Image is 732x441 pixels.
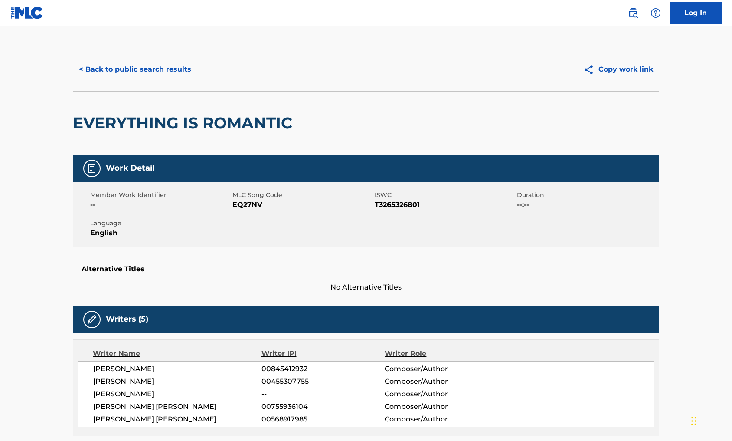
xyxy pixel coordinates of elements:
[375,200,515,210] span: T3265326801
[232,191,373,200] span: MLC Song Code
[261,402,385,412] span: 00755936104
[73,59,197,80] button: < Back to public search results
[647,4,664,22] div: Help
[691,408,696,434] div: Drag
[385,376,497,387] span: Composer/Author
[232,200,373,210] span: EQ27NV
[261,389,385,399] span: --
[261,364,385,374] span: 00845412932
[82,265,650,273] h5: Alternative Titles
[93,376,261,387] span: [PERSON_NAME]
[689,399,732,441] iframe: Chat Widget
[73,113,297,133] h2: EVERYTHING IS ROMANTIC
[93,364,261,374] span: [PERSON_NAME]
[385,402,497,412] span: Composer/Author
[93,389,261,399] span: [PERSON_NAME]
[87,163,97,174] img: Work Detail
[583,64,598,75] img: Copy work link
[10,7,44,19] img: MLC Logo
[577,59,659,80] button: Copy work link
[90,219,230,228] span: Language
[106,314,148,324] h5: Writers (5)
[375,191,515,200] span: ISWC
[93,349,261,359] div: Writer Name
[90,191,230,200] span: Member Work Identifier
[385,414,497,425] span: Composer/Author
[90,200,230,210] span: --
[670,2,722,24] a: Log In
[628,8,638,18] img: search
[87,314,97,325] img: Writers
[90,228,230,238] span: English
[261,376,385,387] span: 00455307755
[385,349,497,359] div: Writer Role
[106,163,154,173] h5: Work Detail
[517,191,657,200] span: Duration
[517,200,657,210] span: --:--
[93,414,261,425] span: [PERSON_NAME] [PERSON_NAME]
[261,349,385,359] div: Writer IPI
[650,8,661,18] img: help
[385,389,497,399] span: Composer/Author
[73,282,659,293] span: No Alternative Titles
[93,402,261,412] span: [PERSON_NAME] [PERSON_NAME]
[624,4,642,22] a: Public Search
[385,364,497,374] span: Composer/Author
[261,414,385,425] span: 00568917985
